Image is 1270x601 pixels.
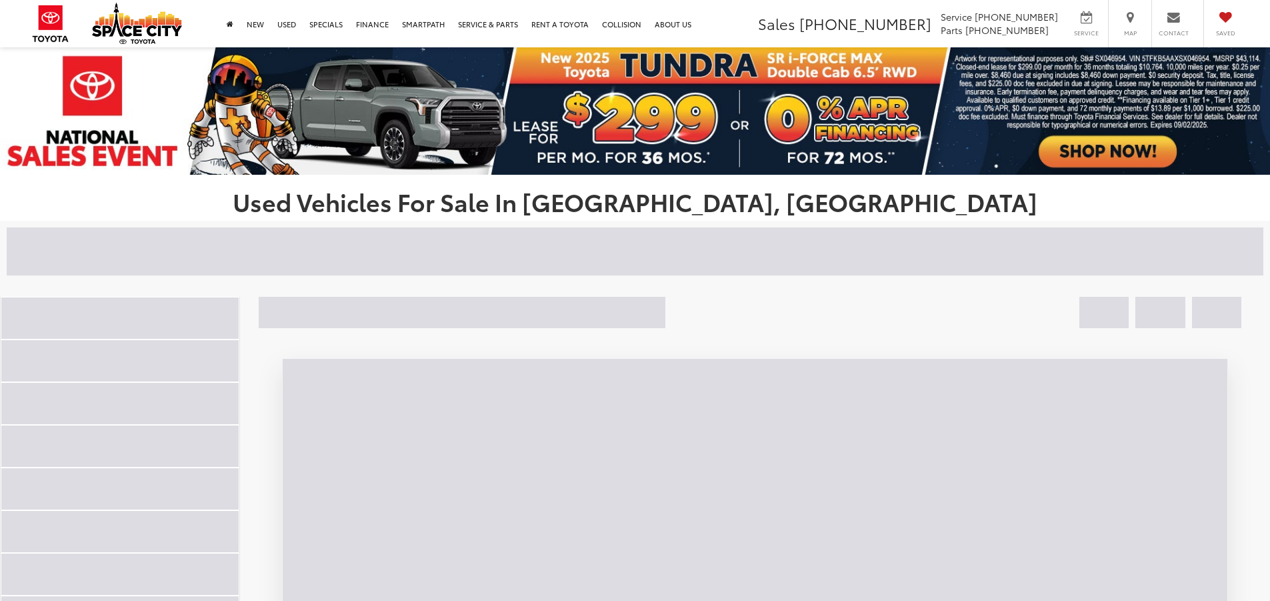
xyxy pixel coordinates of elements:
[965,23,1049,37] span: [PHONE_NUMBER]
[758,13,795,34] span: Sales
[1159,29,1189,37] span: Contact
[941,23,963,37] span: Parts
[92,3,182,44] img: Space City Toyota
[941,10,972,23] span: Service
[1115,29,1145,37] span: Map
[975,10,1058,23] span: [PHONE_NUMBER]
[1211,29,1240,37] span: Saved
[1071,29,1101,37] span: Service
[799,13,931,34] span: [PHONE_NUMBER]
